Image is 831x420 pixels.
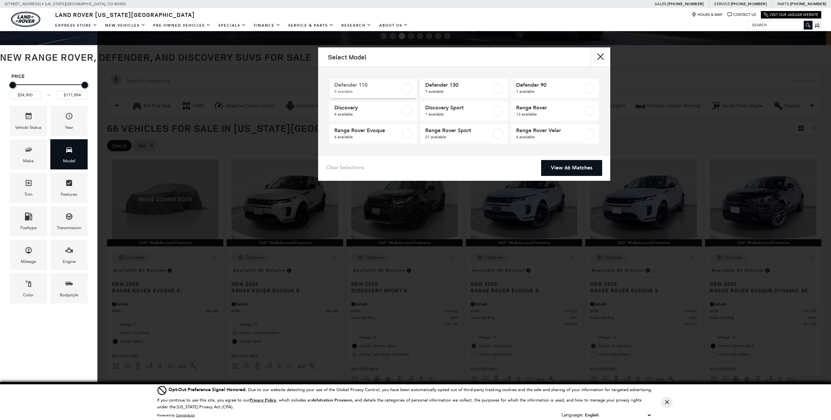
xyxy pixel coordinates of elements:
[334,127,401,134] span: Range Rover Evoque
[9,82,16,88] div: Minimum Price
[9,91,41,99] input: Minimum
[25,211,32,224] span: Fueltype
[425,82,491,88] span: Defender 130
[65,111,73,124] span: Year
[714,2,729,6] span: Service
[149,20,215,31] a: Pre-Owned Vehicles
[284,20,338,31] a: Service & Parts
[591,47,610,67] button: close
[338,20,375,31] a: Research
[61,191,77,198] div: Features
[23,291,34,299] div: Color
[747,21,812,29] input: Search
[215,20,250,31] a: Specials
[667,1,703,6] a: [PHONE_NUMBER]
[328,54,366,61] h2: Select Model
[5,2,126,6] a: [STREET_ADDRESS] • [US_STATE][GEOGRAPHIC_DATA], CO 80905
[777,2,789,6] span: Parts
[511,124,599,143] a: Range Rover Velar4 available
[329,79,417,98] a: Defender 1109 available
[60,291,78,299] div: Bodystyle
[790,1,826,6] a: [PHONE_NUMBER]
[11,74,86,80] h5: Price
[425,111,491,117] span: 1 available
[334,82,401,88] span: Defender 110
[425,127,491,134] span: Range Rover Sport
[516,111,582,117] span: 13 available
[312,397,352,403] strong: Arbitration Provision
[334,88,401,95] span: 9 available
[516,82,582,88] span: Defender 90
[25,144,32,157] span: Make
[81,82,88,88] div: Maximum Price
[51,11,199,19] a: Land Rover [US_STATE][GEOGRAPHIC_DATA]
[420,101,508,121] a: Discovery Sport1 available
[50,173,88,203] div: FeaturesFeatures
[157,398,642,409] p: If you continue to use this site, you agree to our , which includes an , and details the categori...
[50,206,88,236] div: TransmissionTransmission
[9,80,88,99] div: Price
[15,124,42,131] div: Vehicle Status
[562,413,583,417] div: Language:
[168,387,248,393] span: Opt-Out Preference Signal Honored .
[516,88,582,95] span: 1 available
[655,2,666,6] span: Sales
[375,20,412,31] a: About Us
[516,134,582,140] span: 4 available
[661,397,673,408] button: Close Button
[583,412,652,419] select: Language Select
[326,164,364,172] a: Clear Selections
[168,386,652,393] div: Due to our website detecting your use of the Global Privacy Control, you have been automatically ...
[10,206,47,236] div: FueltypeFueltype
[65,124,73,131] div: Year
[511,79,599,98] a: Defender 901 available
[65,178,73,191] span: Features
[50,273,88,303] div: BodystyleBodystyle
[516,127,582,134] span: Range Rover Velar
[420,79,508,98] a: Defender 1307 available
[55,11,195,19] span: Land Rover [US_STATE][GEOGRAPHIC_DATA]
[10,273,47,303] div: ColorColor
[23,157,34,165] div: Make
[250,397,276,403] u: Privacy Policy
[10,139,47,169] div: MakeMake
[65,211,73,224] span: Transmission
[334,105,401,111] span: Discovery
[25,245,32,258] span: Mileage
[25,111,32,124] span: Vehicle
[420,124,508,143] a: Range Rover Sport21 available
[10,173,47,203] div: TrimTrim
[65,278,73,291] span: Bodystyle
[176,413,195,417] a: ComplyAuto
[65,144,73,157] span: Model
[63,157,75,165] div: Model
[24,191,32,198] div: Trim
[764,12,818,17] a: Visit Our Jaguar Website
[50,139,88,169] div: ModelModel
[727,12,756,17] a: Contact Us
[11,12,40,27] img: Land Rover
[50,240,88,270] div: EngineEngine
[511,101,599,121] a: Range Rover13 available
[250,398,276,402] a: Privacy Policy
[334,134,401,140] span: 6 available
[101,20,149,31] a: New Vehicles
[51,20,412,31] nav: Main Navigation
[425,88,491,95] span: 7 available
[250,20,284,31] a: Finance
[65,245,73,258] span: Engine
[21,258,36,265] div: Mileage
[20,224,37,231] div: Fueltype
[541,160,602,176] a: View 66 Matches
[425,105,491,111] span: Discovery Sport
[10,106,47,136] div: VehicleVehicle Status
[57,224,81,231] div: Transmission
[334,111,401,117] span: 4 available
[731,1,767,6] a: [PHONE_NUMBER]
[63,258,76,265] div: Engine
[516,105,582,111] span: Range Rover
[25,278,32,291] span: Color
[157,414,195,417] div: Powered by
[692,12,723,17] a: Hours & Map
[10,240,47,270] div: MileageMileage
